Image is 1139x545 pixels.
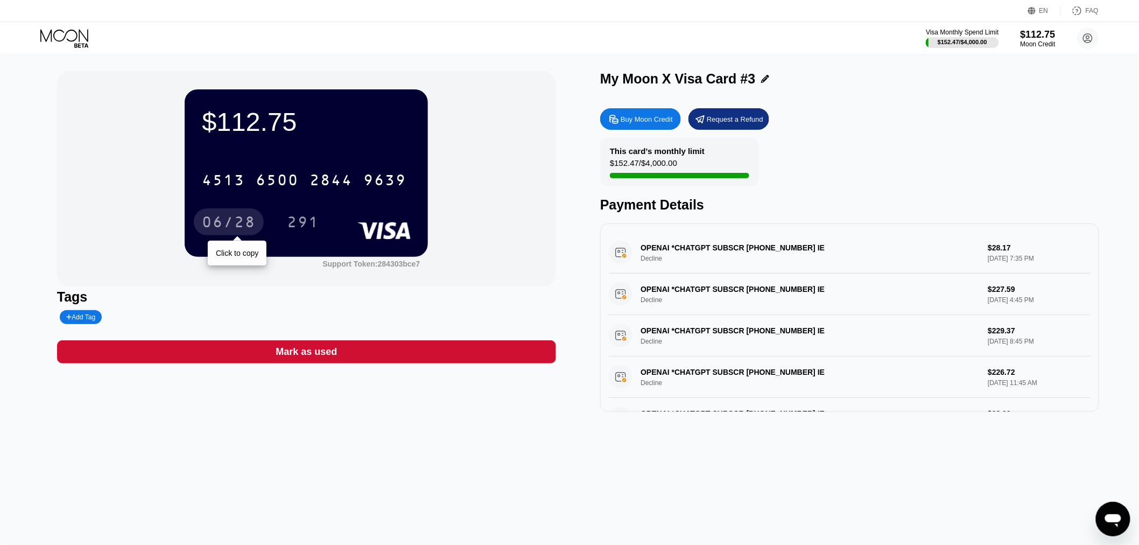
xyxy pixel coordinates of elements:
div: $112.75Moon Credit [1021,29,1056,48]
div: Buy Moon Credit [621,115,673,124]
div: This card’s monthly limit [610,146,705,156]
div: Tags [57,289,556,305]
div: Request a Refund [688,108,769,130]
div: 6500 [256,173,299,190]
div: 291 [287,215,319,232]
div: 4513650028449639 [195,166,413,193]
div: 4513 [202,173,245,190]
div: Support Token: 284303bce7 [322,260,420,268]
div: EN [1028,5,1061,16]
div: Buy Moon Credit [600,108,681,130]
div: Add Tag [60,310,102,324]
div: Mark as used [57,340,556,364]
div: 06/28 [194,208,264,235]
div: Click to copy [216,249,258,257]
div: Payment Details [600,197,1099,213]
div: Visa Monthly Spend Limit [926,29,999,36]
div: FAQ [1086,7,1099,15]
div: FAQ [1061,5,1099,16]
iframe: Кнопка запуска окна обмена сообщениями [1096,502,1130,536]
div: 2844 [310,173,353,190]
div: Add Tag [66,313,95,321]
div: $152.47 / $4,000.00 [938,39,987,45]
div: Moon Credit [1021,40,1056,48]
div: 291 [279,208,327,235]
div: Mark as used [276,346,337,358]
div: $112.75 [1021,29,1056,40]
div: 9639 [363,173,406,190]
div: 06/28 [202,215,256,232]
div: $152.47 / $4,000.00 [610,158,677,173]
div: EN [1039,7,1049,15]
div: $112.75 [202,107,411,137]
div: My Moon X Visa Card #3 [600,71,756,87]
div: Visa Monthly Spend Limit$152.47/$4,000.00 [926,29,999,48]
div: Support Token:284303bce7 [322,260,420,268]
div: Request a Refund [707,115,763,124]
